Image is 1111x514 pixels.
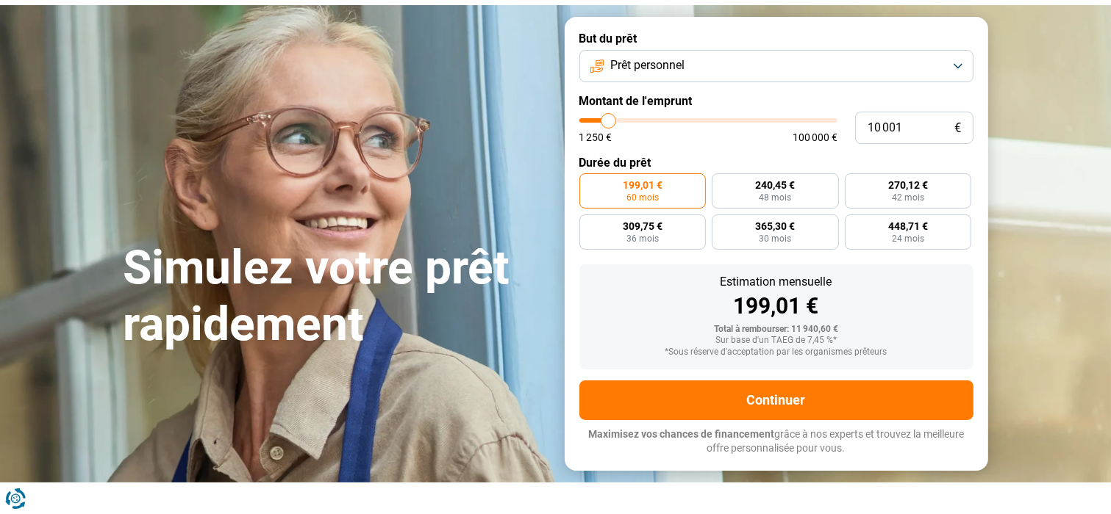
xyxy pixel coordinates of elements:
[591,276,962,288] div: Estimation mensuelle
[579,50,974,82] button: Prêt personnel
[626,193,659,202] span: 60 mois
[579,427,974,456] p: grâce à nos experts et trouvez la meilleure offre personnalisée pour vous.
[579,94,974,108] label: Montant de l'emprunt
[955,122,962,134] span: €
[579,132,612,142] span: 1 250 €
[591,295,962,317] div: 199,01 €
[610,57,685,73] span: Prêt personnel
[591,325,962,335] div: Total à rembourser: 11 940,60 €
[755,180,795,190] span: 240,45 €
[588,428,774,440] span: Maximisez vos chances de financement
[124,240,547,353] h1: Simulez votre prêt rapidement
[623,221,662,231] span: 309,75 €
[755,221,795,231] span: 365,30 €
[579,156,974,170] label: Durée du prêt
[888,180,928,190] span: 270,12 €
[892,193,924,202] span: 42 mois
[759,234,791,243] span: 30 mois
[623,180,662,190] span: 199,01 €
[626,234,659,243] span: 36 mois
[892,234,924,243] span: 24 mois
[793,132,837,142] span: 100 000 €
[591,347,962,358] div: *Sous réserve d'acceptation par les organismes prêteurs
[579,380,974,420] button: Continuer
[759,193,791,202] span: 48 mois
[579,32,974,46] label: But du prêt
[888,221,928,231] span: 448,71 €
[591,336,962,346] div: Sur base d'un TAEG de 7,45 %*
